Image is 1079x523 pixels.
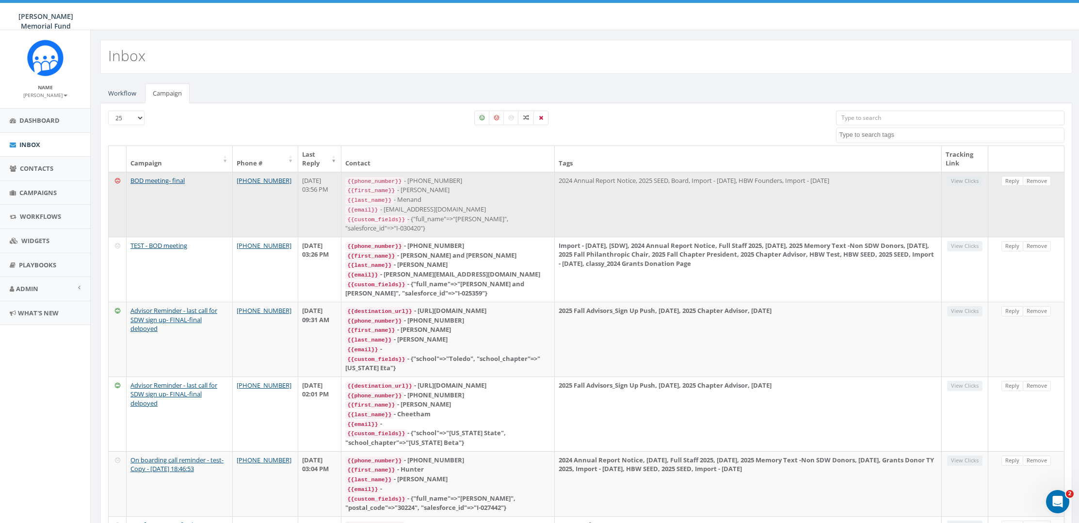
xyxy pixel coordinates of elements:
[518,111,534,125] label: Mixed
[130,381,217,408] a: Advisor Reminder - last call for SDW sign up- FINAL-final delpoyed
[298,172,341,237] td: [DATE] 03:56 PM
[345,457,403,465] code: {{phone_number}}
[145,83,190,103] a: Campaign
[1023,306,1051,316] a: Remove
[345,251,550,261] div: - [PERSON_NAME] and [PERSON_NAME]
[345,242,403,251] code: {{phone_number}}
[942,146,988,172] th: Tracking Link
[345,280,407,289] code: {{custom_fields}}
[345,316,550,326] div: - [PHONE_NUMBER]
[345,428,550,447] div: - {"school"=>"[US_STATE] State", "school_chapter"=>"[US_STATE] Beta"}
[345,466,397,474] code: {{first_name}}
[345,177,403,186] code: {{phone_number}}
[237,241,291,250] a: [PHONE_NUMBER]
[345,354,550,373] div: - {"school"=>"Toledo", "school_chapter"=>"[US_STATE] Eta"}
[237,306,291,315] a: [PHONE_NUMBER]
[16,284,38,293] span: Admin
[130,241,187,250] a: TEST - BOD meeting
[1001,306,1023,316] a: Reply
[298,302,341,376] td: [DATE] 09:31 AM
[237,381,291,390] a: [PHONE_NUMBER]
[345,355,407,364] code: {{custom_fields}}
[555,451,942,516] td: 2024 Annual Report Notice, [DATE], Full Staff 2025, [DATE], 2025 Memory Text -Non SDW Donors, [DA...
[1023,381,1051,391] a: Remove
[555,302,942,376] td: 2025 Fall Advisors_Sign Up Push, [DATE], 2025 Chapter Advisor, [DATE]
[237,176,291,185] a: [PHONE_NUMBER]
[19,261,56,269] span: Playbooks
[345,485,380,494] code: {{email}}
[130,306,217,333] a: Advisor Reminder - last call for SDW sign up- FINAL-final delpoyed
[345,271,380,279] code: {{email}}
[298,376,341,451] td: [DATE] 02:01 PM
[345,206,380,214] code: {{email}}
[100,83,144,103] a: Workflow
[108,48,145,64] h2: Inbox
[345,475,393,484] code: {{last_name}}
[345,215,407,224] code: {{custom_fields}}
[345,484,550,494] div: -
[345,419,550,429] div: -
[345,335,550,344] div: - [PERSON_NAME]
[345,205,550,214] div: - [EMAIL_ADDRESS][DOMAIN_NAME]
[345,344,550,354] div: -
[345,495,407,504] code: {{custom_fields}}
[345,317,403,326] code: {{phone_number}}
[345,241,550,251] div: - [PHONE_NUMBER]
[298,451,341,516] td: [DATE] 03:04 PM
[23,92,67,98] small: [PERSON_NAME]
[555,146,942,172] th: Tags
[345,382,414,391] code: {{destination_url}}
[130,456,224,474] a: On boarding call reminder - test- Copy - [DATE] 18:46:53
[345,345,380,354] code: {{email}}
[1001,456,1023,466] a: Reply
[20,164,53,173] span: Contacts
[20,212,61,221] span: Workflows
[130,176,185,185] a: BOD meeting- final
[127,146,233,172] th: Campaign: activate to sort column ascending
[345,456,550,465] div: - [PHONE_NUMBER]
[345,494,550,512] div: - {"full_name"=>"[PERSON_NAME]", "postal_code"=>"30224", "salesforce_id"=>"I-027442"}
[38,84,53,91] small: Name
[345,420,380,429] code: {{email}}
[345,196,393,205] code: {{last_name}}
[345,195,550,205] div: - Menand
[555,172,942,237] td: 2024 Annual Report Notice, 2025 SEED, Board, Import - [DATE], HBW Founders, Import - [DATE]
[345,279,550,298] div: - {"full_name"=>"[PERSON_NAME] and [PERSON_NAME]", "salesforce_id"=>"I-025359"}
[533,111,548,125] label: Removed
[345,185,550,195] div: - [PERSON_NAME]
[1046,490,1069,513] iframe: Intercom live chat
[1001,381,1023,391] a: Reply
[555,376,942,451] td: 2025 Fall Advisors_Sign Up Push, [DATE], 2025 Chapter Advisor, [DATE]
[19,116,60,125] span: Dashboard
[836,111,1064,125] input: Type to search
[18,309,59,317] span: What's New
[345,400,550,409] div: - [PERSON_NAME]
[345,270,550,279] div: - [PERSON_NAME][EMAIL_ADDRESS][DOMAIN_NAME]
[1066,490,1074,498] span: 2
[345,392,403,400] code: {{phone_number}}
[298,146,341,172] th: Last Reply: activate to sort column ascending
[298,237,341,302] td: [DATE] 03:26 PM
[503,111,519,125] label: Neutral
[19,188,57,197] span: Campaigns
[345,381,550,391] div: - [URL][DOMAIN_NAME]
[18,12,73,31] span: [PERSON_NAME] Memorial Fund
[345,260,550,270] div: - [PERSON_NAME]
[555,237,942,302] td: Import - [DATE], [SDW], 2024 Annual Report Notice, Full Staff 2025, [DATE], 2025 Memory Text -Non...
[345,429,407,438] code: {{custom_fields}}
[345,391,550,400] div: - [PHONE_NUMBER]
[345,401,397,409] code: {{first_name}}
[474,111,490,125] label: Positive
[27,40,64,76] img: Rally_Corp_Icon.png
[345,186,397,195] code: {{first_name}}
[21,236,49,245] span: Widgets
[345,409,550,419] div: - Cheetham
[345,176,550,186] div: - [PHONE_NUMBER]
[345,410,393,419] code: {{last_name}}
[1023,176,1051,186] a: Remove
[233,146,298,172] th: Phone #: activate to sort column ascending
[345,307,414,316] code: {{destination_url}}
[345,336,393,344] code: {{last_name}}
[345,261,393,270] code: {{last_name}}
[23,90,67,99] a: [PERSON_NAME]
